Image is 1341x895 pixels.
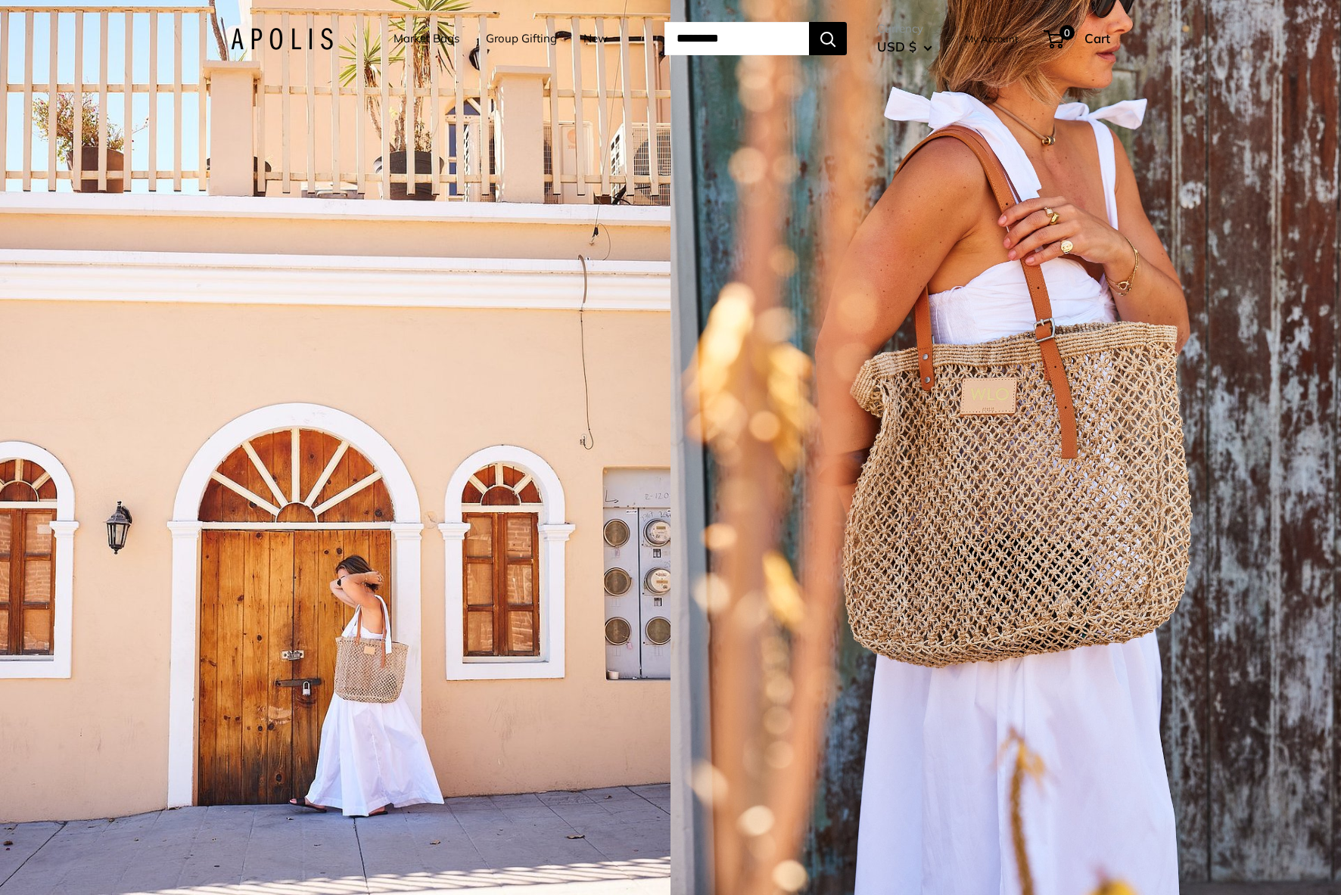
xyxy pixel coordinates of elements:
[664,22,809,55] input: Search...
[486,28,557,49] a: Group Gifting
[877,18,932,39] span: Currency
[1084,30,1110,46] span: Cart
[583,28,608,49] a: New
[877,35,932,59] button: USD $
[231,28,333,50] img: Apolis
[1059,25,1075,40] span: 0
[965,30,1019,48] a: My Account
[394,28,459,49] a: Market Bags
[877,39,916,54] span: USD $
[1045,26,1110,51] a: 0 Cart
[809,22,847,55] button: Search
